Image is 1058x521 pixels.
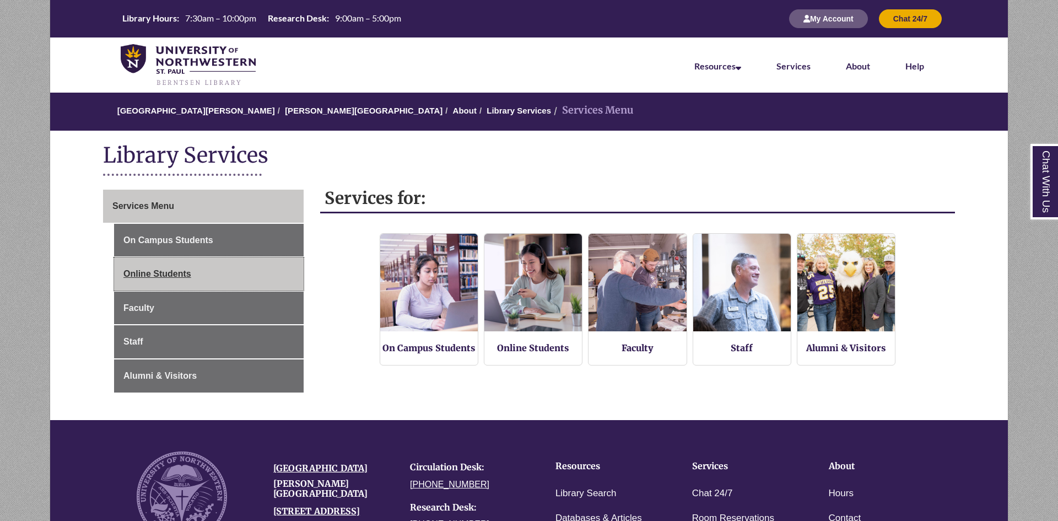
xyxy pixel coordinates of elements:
a: Chat 24/7 [879,14,942,23]
a: On Campus Students [114,224,304,257]
h4: Circulation Desk: [410,463,530,472]
a: Services Menu [103,190,304,223]
h4: [PERSON_NAME][GEOGRAPHIC_DATA] [273,479,393,498]
a: On Campus Students [382,342,476,353]
div: Guide Page Menu [103,190,304,393]
img: Staff Services [693,234,791,331]
h4: About [829,461,931,471]
a: About [846,61,870,71]
button: My Account [789,9,868,28]
a: Resources [694,61,741,71]
a: About [453,106,477,115]
h4: Services [692,461,795,471]
a: Online Students [114,257,304,291]
span: 7:30am – 10:00pm [185,13,256,23]
a: Faculty [114,292,304,325]
th: Library Hours: [118,12,181,24]
a: Hours Today [118,12,406,25]
th: Research Desk: [263,12,331,24]
a: Chat 24/7 [692,486,733,502]
span: 9:00am – 5:00pm [335,13,401,23]
a: Online Students [497,342,569,353]
a: [GEOGRAPHIC_DATA][PERSON_NAME] [117,106,275,115]
a: Hours [829,486,854,502]
table: Hours Today [118,12,406,24]
h4: Research Desk: [410,503,530,513]
a: Alumni & Visitors [114,359,304,393]
a: [GEOGRAPHIC_DATA] [273,463,368,474]
img: Online Students Services [484,234,582,331]
img: Alumni and Visitors Services [797,234,895,331]
a: Help [905,61,924,71]
button: Chat 24/7 [879,9,942,28]
li: Services Menu [551,103,634,119]
a: [PHONE_NUMBER] [410,480,489,489]
a: Faculty [622,342,654,353]
a: Staff [731,342,753,353]
a: My Account [789,14,868,23]
a: Library Services [487,106,551,115]
img: Faculty Resources [589,234,686,331]
a: Library Search [555,486,617,502]
span: Services Menu [112,201,174,211]
a: Alumni & Visitors [806,342,886,353]
img: UNWSP Library Logo [121,44,256,87]
a: [PERSON_NAME][GEOGRAPHIC_DATA] [285,106,442,115]
a: Staff [114,325,304,358]
h4: Resources [555,461,658,471]
img: On Campus Students Services [380,234,478,331]
a: Services [776,61,811,71]
h1: Library Services [103,142,955,171]
h2: Services for: [320,184,955,213]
